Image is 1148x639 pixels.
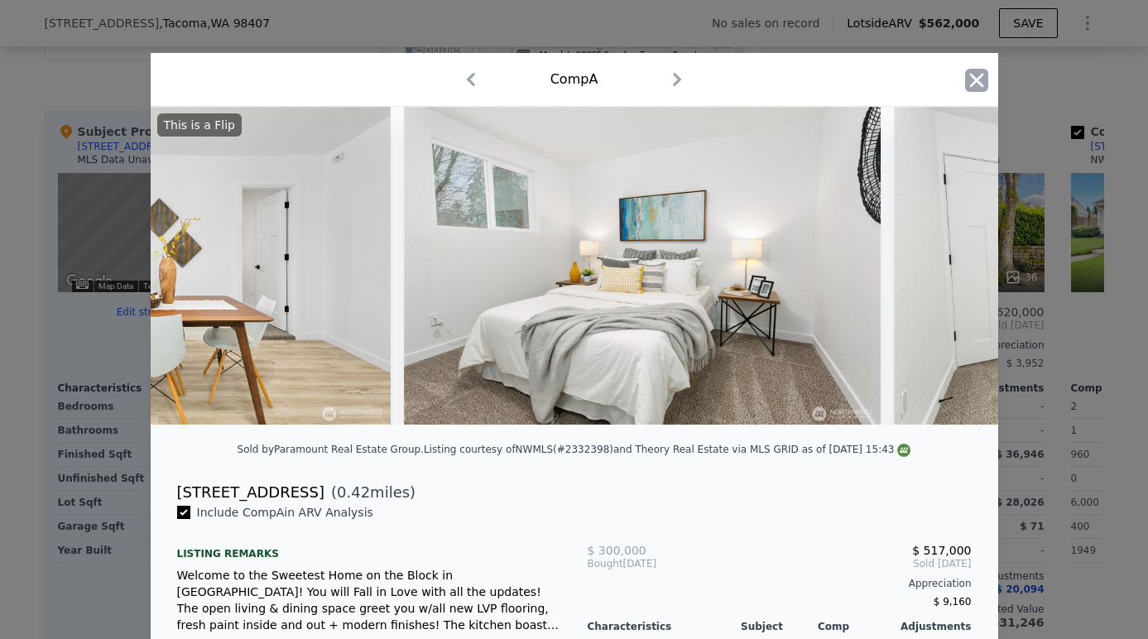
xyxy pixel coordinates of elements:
[912,544,971,557] span: $ 517,000
[404,107,881,425] img: Property Img
[741,620,818,633] div: Subject
[177,567,561,633] div: Welcome to the Sweetest Home on the Block in [GEOGRAPHIC_DATA]! You will Fall in Love with all th...
[424,444,911,455] div: Listing courtesy of NWMLS (#2332398) and Theory Real Estate via MLS GRID as of [DATE] 15:43
[588,557,716,570] div: [DATE]
[177,481,324,504] div: [STREET_ADDRESS]
[818,620,895,633] div: Comp
[157,113,242,137] div: This is a Flip
[588,620,742,633] div: Characteristics
[337,483,370,501] span: 0.42
[190,506,380,519] span: Include Comp A in ARV Analysis
[897,444,910,457] img: NWMLS Logo
[588,557,623,570] span: Bought
[715,557,971,570] span: Sold [DATE]
[588,577,972,590] div: Appreciation
[550,70,598,89] div: Comp A
[324,481,415,504] span: ( miles)
[895,620,972,633] div: Adjustments
[238,444,424,455] div: Sold by Paramount Real Estate Group .
[588,544,646,557] span: $ 300,000
[177,534,561,560] div: Listing remarks
[934,596,972,608] span: $ 9,160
